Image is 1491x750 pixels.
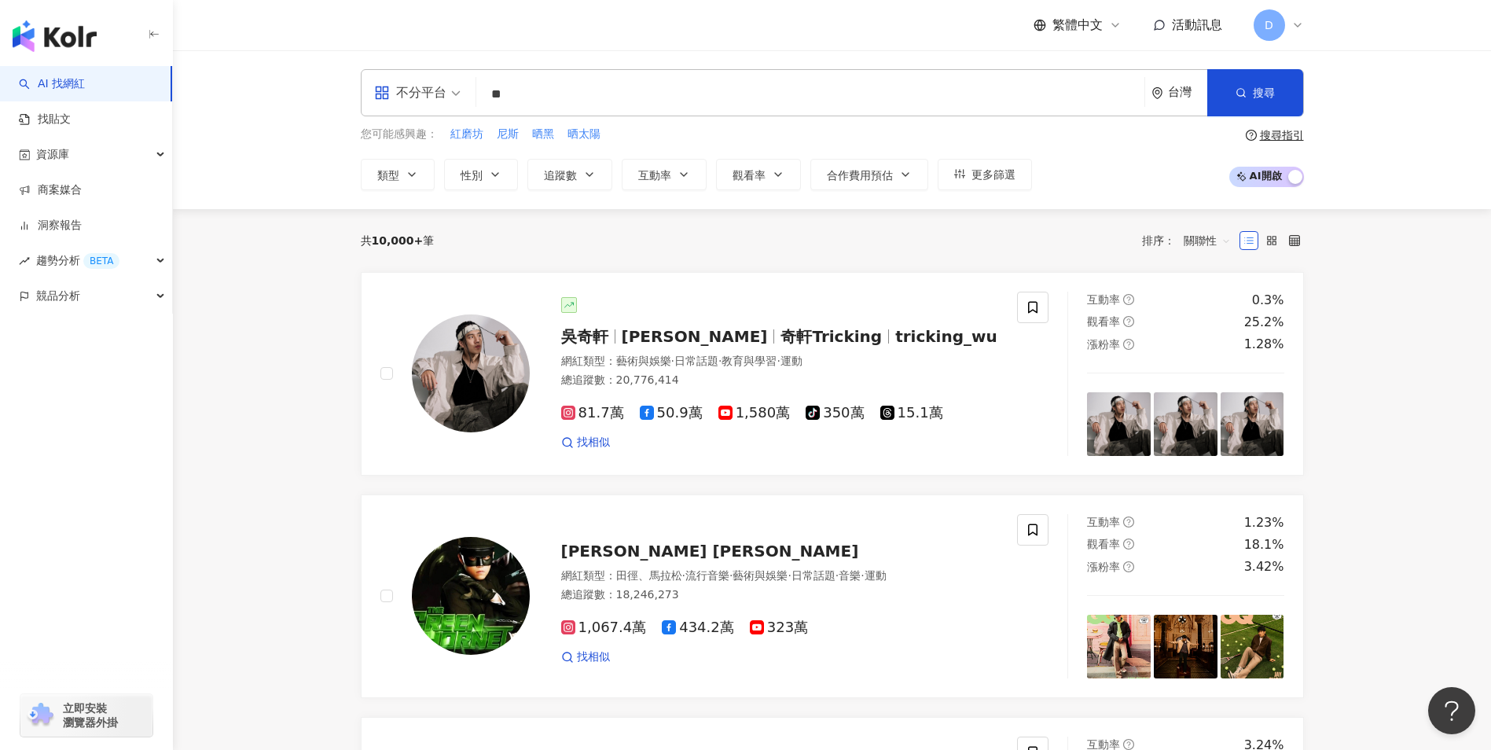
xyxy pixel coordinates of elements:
span: 競品分析 [36,278,80,314]
button: 性別 [444,159,518,190]
div: 1.28% [1244,336,1284,353]
a: KOL Avatar吳奇軒[PERSON_NAME]奇軒Trickingtricking_wu網紅類型：藝術與娛樂·日常話題·教育與學習·運動總追蹤數：20,776,41481.7萬50.9萬1... [361,272,1304,476]
div: 0.3% [1252,292,1284,309]
a: 洞察報告 [19,218,82,233]
span: 434.2萬 [662,619,734,636]
div: BETA [83,253,119,269]
span: 您可能感興趣： [361,127,438,142]
a: 找貼文 [19,112,71,127]
button: 合作費用預估 [810,159,928,190]
span: 流行音樂 [685,569,729,582]
span: [PERSON_NAME] [PERSON_NAME] [561,542,859,561]
span: 晒黑 [532,127,554,142]
span: 漲粉率 [1087,561,1120,573]
button: 尼斯 [496,126,520,143]
span: 運動 [865,569,887,582]
span: 觀看率 [1087,315,1120,328]
span: environment [1151,87,1163,99]
span: 繁體中文 [1052,17,1103,34]
span: 350萬 [806,405,864,421]
span: 合作費用預估 [827,169,893,182]
span: 15.1萬 [880,405,943,421]
span: · [671,355,674,367]
span: · [729,569,733,582]
div: 搜尋指引 [1260,129,1304,142]
img: post-image [1087,615,1151,678]
button: 紅磨坊 [450,126,484,143]
div: 網紅類型 ： [561,568,999,584]
button: 更多篩選 [938,159,1032,190]
span: 10,000+ [372,234,424,247]
span: · [777,355,780,367]
img: KOL Avatar [412,314,530,432]
span: [PERSON_NAME] [622,327,768,346]
span: 日常話題 [791,569,835,582]
span: 奇軒Tricking [780,327,882,346]
span: question-circle [1123,294,1134,305]
span: 互動率 [1087,516,1120,528]
div: 不分平台 [374,80,446,105]
span: · [835,569,839,582]
span: · [718,355,722,367]
div: 25.2% [1244,314,1284,331]
span: 類型 [377,169,399,182]
button: 互動率 [622,159,707,190]
span: appstore [374,85,390,101]
button: 類型 [361,159,435,190]
span: 搜尋 [1253,86,1275,99]
span: 趨勢分析 [36,243,119,278]
span: 互動率 [638,169,671,182]
a: 找相似 [561,435,610,450]
span: 藝術與娛樂 [616,355,671,367]
span: rise [19,256,30,267]
img: post-image [1221,392,1284,456]
span: 活動訊息 [1172,17,1222,32]
span: 紅磨坊 [450,127,483,142]
span: question-circle [1123,339,1134,350]
span: 50.9萬 [640,405,703,421]
button: 晒黑 [531,126,555,143]
span: 日常話題 [674,355,718,367]
span: 田徑、馬拉松 [616,569,682,582]
span: 追蹤數 [544,169,577,182]
span: question-circle [1123,517,1134,528]
span: question-circle [1123,739,1134,750]
span: 1,067.4萬 [561,619,647,636]
span: 互動率 [1087,293,1120,306]
div: 3.42% [1244,558,1284,575]
span: 找相似 [577,435,610,450]
span: question-circle [1123,561,1134,572]
span: 吳奇軒 [561,327,608,346]
span: 更多篩選 [971,168,1015,181]
span: 找相似 [577,649,610,665]
span: 教育與學習 [722,355,777,367]
img: logo [13,20,97,52]
div: 總追蹤數 ： 20,776,414 [561,373,999,388]
span: D [1265,17,1273,34]
img: post-image [1154,392,1217,456]
div: 排序： [1142,228,1239,253]
div: 網紅類型 ： [561,354,999,369]
div: 1.23% [1244,514,1284,531]
span: 觀看率 [1087,538,1120,550]
span: 資源庫 [36,137,69,172]
span: 觀看率 [733,169,766,182]
span: 關聯性 [1184,228,1231,253]
a: KOL Avatar[PERSON_NAME] [PERSON_NAME]網紅類型：田徑、馬拉松·流行音樂·藝術與娛樂·日常話題·音樂·運動總追蹤數：18,246,2731,067.4萬434.... [361,494,1304,698]
a: 商案媒合 [19,182,82,198]
div: 18.1% [1244,536,1284,553]
span: 尼斯 [497,127,519,142]
img: post-image [1087,392,1151,456]
span: tricking_wu [895,327,997,346]
span: · [682,569,685,582]
span: · [788,569,791,582]
span: 晒太陽 [567,127,600,142]
span: 藝術與娛樂 [733,569,788,582]
img: chrome extension [25,703,56,728]
span: · [861,569,864,582]
span: question-circle [1123,539,1134,550]
img: post-image [1154,615,1217,678]
span: 立即安裝 瀏覽器外掛 [63,701,118,730]
div: 台灣 [1168,86,1207,99]
img: post-image [1221,615,1284,678]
